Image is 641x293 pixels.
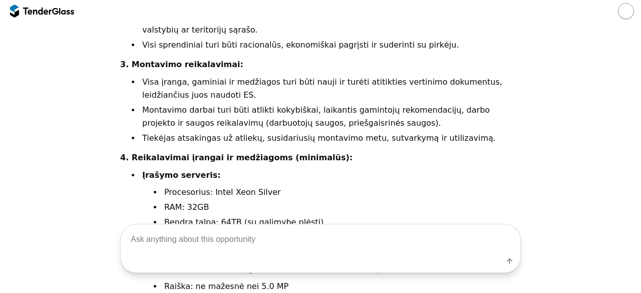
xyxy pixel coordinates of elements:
[140,11,521,37] li: Projekte negalima numatyti įrangos, prekių ar paslaugų, kurių kilmė yra iš nepatikimų valstybių a...
[162,201,521,214] li: RAM: 32GB
[140,104,521,130] li: Montavimo darbai turi būti atlikti kokybiškai, laikantis gamintojų rekomendacijų, darbo projekto ...
[142,170,221,180] strong: Įrašymo serveris:
[140,132,521,145] li: Tiekėjas atsakingas už atliekų, susidariusių montavimo metu, sutvarkymą ir utilizavimą.
[162,186,521,199] li: Procesorius: Intel Xeon Silver
[120,60,243,69] strong: 3. Montavimo reikalavimai:
[120,153,353,162] strong: 4. Reikalavimai įrangai ir medžiagoms (minimalūs):
[140,39,521,52] li: Visi sprendiniai turi būti racionalūs, ekonomiškai pagrįsti ir suderinti su pirkėju.
[140,76,521,102] li: Visa įranga, gaminiai ir medžiagos turi būti nauji ir turėti atitikties vertinimo dokumentus, lei...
